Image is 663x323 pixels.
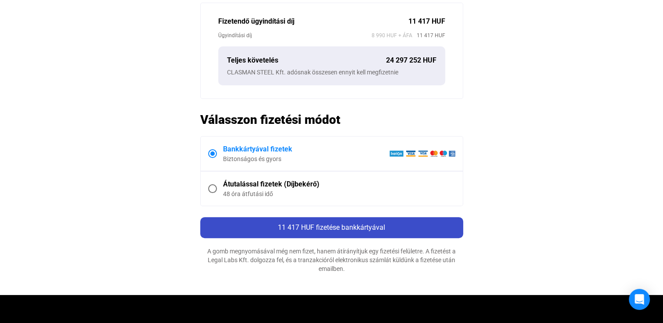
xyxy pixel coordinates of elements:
div: Teljes követelés [227,55,386,66]
div: Fizetendő ügyindítási díj [218,16,408,27]
span: 8 990 HUF + ÁFA [372,31,412,40]
h2: Válasszon fizetési módot [200,112,463,127]
div: 48 óra átfutási idő [223,190,455,198]
div: Bankkártyával fizetek [223,144,389,154]
div: Átutalással fizetek (Díjbekérő) [223,179,455,190]
div: 24 297 252 HUF [386,55,436,66]
div: A gomb megnyomásával még nem fizet, hanem átírányítjuk egy fizetési felületre. A fizetést a Legal... [200,247,463,273]
div: Open Intercom Messenger [629,289,650,310]
button: 11 417 HUF fizetése bankkártyával [200,217,463,238]
div: CLASMAN STEEL Kft. adósnak összesen ennyit kell megfizetnie [227,68,436,77]
div: Biztonságos és gyors [223,154,389,163]
span: 11 417 HUF fizetése bankkártyával [278,223,385,232]
div: 11 417 HUF [408,16,445,27]
span: 11 417 HUF [412,31,445,40]
img: barion [389,150,455,157]
div: Ügyindítási díj [218,31,372,40]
